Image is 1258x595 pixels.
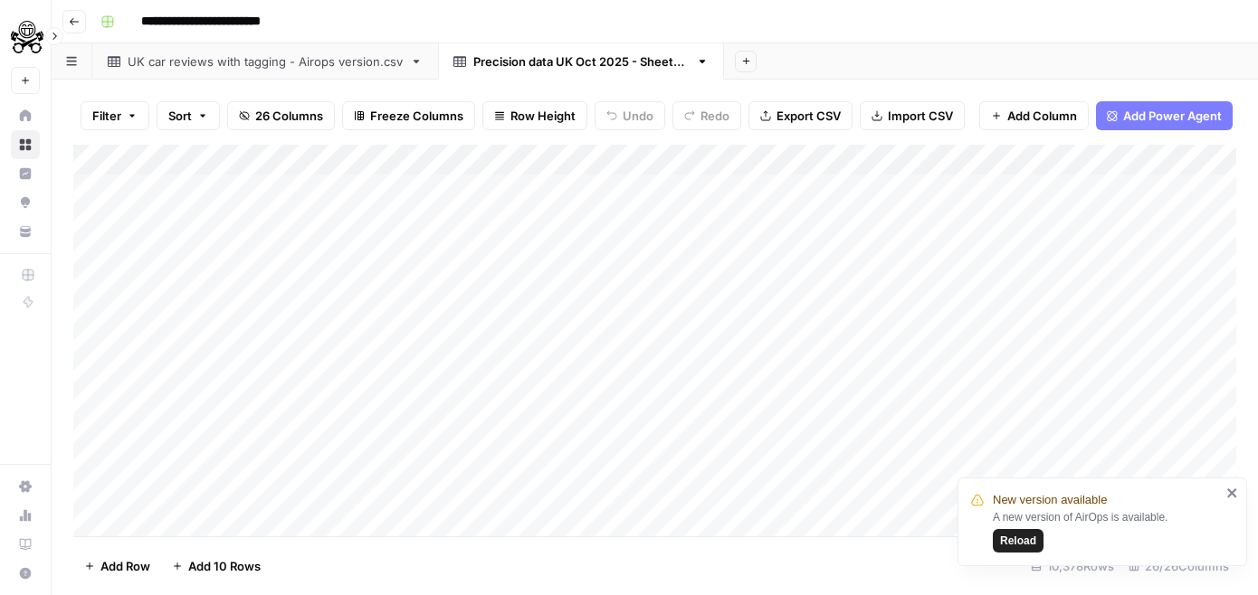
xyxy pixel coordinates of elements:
a: Insights [11,159,40,188]
button: Undo [595,101,665,130]
span: Undo [623,107,653,125]
button: Import CSV [860,101,965,130]
button: Row Height [482,101,587,130]
button: close [1226,486,1239,500]
a: Learning Hub [11,530,40,559]
span: Reload [1000,533,1036,549]
button: Add Row [73,552,161,581]
button: Export CSV [748,101,853,130]
span: Filter [92,107,121,125]
span: Freeze Columns [370,107,463,125]
button: Add Column [979,101,1089,130]
button: Redo [672,101,741,130]
span: 26 Columns [255,107,323,125]
button: Filter [81,101,149,130]
img: PistonHeads Logo [11,21,43,53]
a: Your Data [11,217,40,246]
div: UK car reviews with tagging - Airops version.csv [128,52,403,71]
button: Reload [993,529,1044,552]
button: Help + Support [11,559,40,588]
button: Workspace: PistonHeads [11,14,40,60]
span: Add Column [1007,107,1077,125]
a: UK car reviews with tagging - Airops version.csv [92,43,438,80]
button: 26 Columns [227,101,335,130]
span: Add Power Agent [1123,107,1222,125]
span: Sort [168,107,192,125]
span: Add Row [100,557,150,575]
div: 10,378 Rows [1024,552,1121,581]
a: Settings [11,472,40,501]
span: Add 10 Rows [188,557,261,575]
span: Row Height [510,107,576,125]
span: New version available [993,491,1107,509]
span: Redo [700,107,729,125]
a: Browse [11,130,40,159]
a: Usage [11,501,40,530]
button: Add Power Agent [1096,101,1233,130]
div: 26/26 Columns [1121,552,1236,581]
a: Home [11,101,40,130]
a: Opportunities [11,188,40,217]
div: Precision data UK [DATE] - Sheet1.csv [473,52,689,71]
button: Sort [157,101,220,130]
div: A new version of AirOps is available. [993,509,1221,552]
span: Import CSV [888,107,953,125]
button: Freeze Columns [342,101,475,130]
a: Precision data UK [DATE] - Sheet1.csv [438,43,724,80]
span: Export CSV [777,107,841,125]
button: Add 10 Rows [161,552,272,581]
